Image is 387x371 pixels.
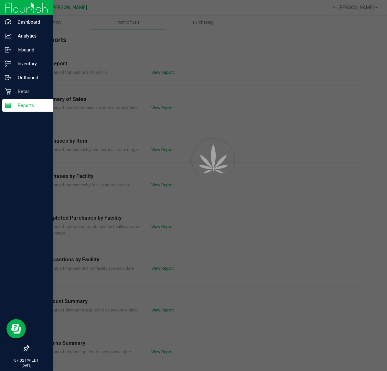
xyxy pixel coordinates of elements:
p: [DATE] [3,363,50,368]
inline-svg: Retail [5,88,11,95]
inline-svg: Reports [5,102,11,109]
p: Retail [11,88,50,95]
p: Dashboard [11,18,50,26]
p: Inbound [11,46,50,54]
inline-svg: Analytics [5,33,11,39]
p: Analytics [11,32,50,40]
inline-svg: Outbound [5,74,11,81]
p: Outbound [11,74,50,82]
inline-svg: Inbound [5,47,11,53]
inline-svg: Dashboard [5,19,11,25]
inline-svg: Inventory [5,60,11,67]
p: 07:02 PM EDT [3,357,50,363]
p: Inventory [11,60,50,68]
iframe: Resource center [6,319,26,339]
p: Reports [11,102,50,109]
